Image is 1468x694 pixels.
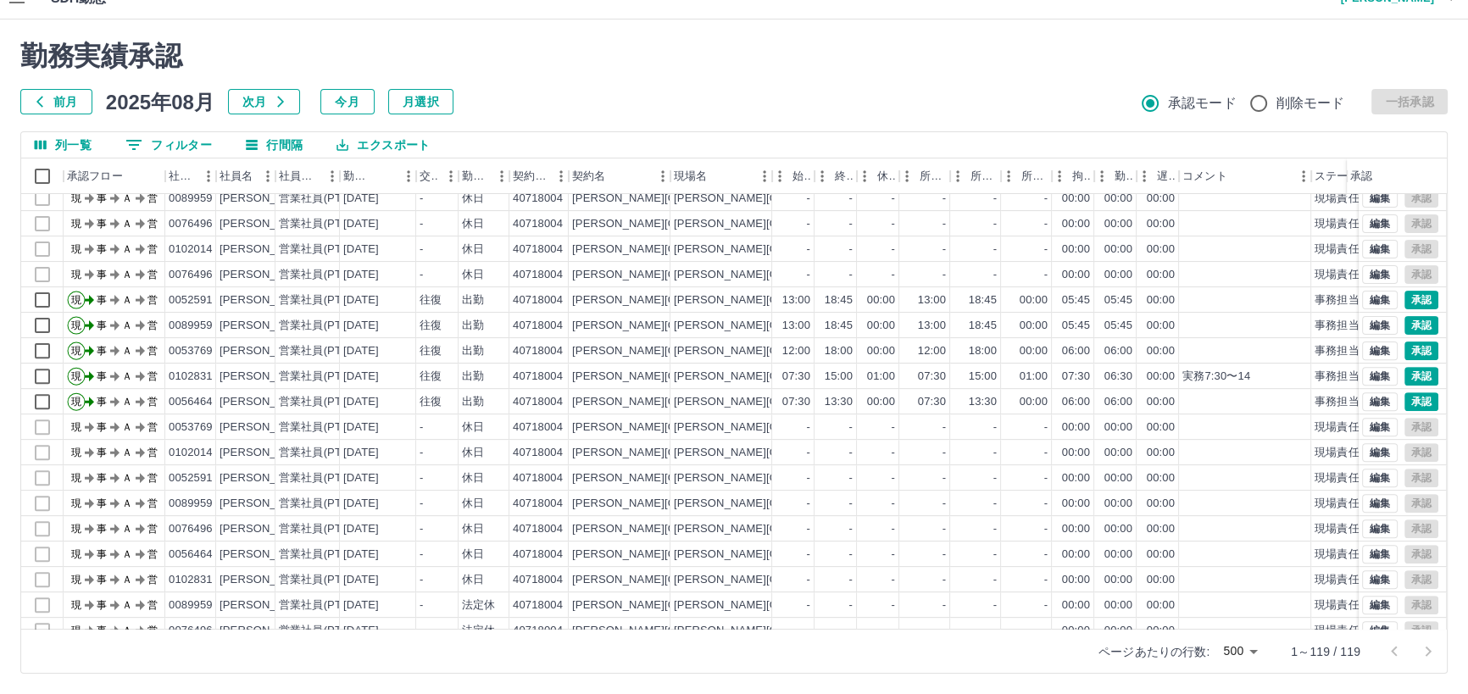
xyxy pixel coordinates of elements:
button: 編集 [1362,469,1398,487]
div: 00:00 [1147,242,1175,258]
button: フィルター表示 [112,132,225,158]
div: - [993,267,997,283]
div: 15:00 [825,369,853,385]
button: メニュー [752,164,777,189]
div: 00:00 [867,343,895,359]
div: 事務担当者承認待 [1315,292,1404,308]
div: [PERSON_NAME][GEOGRAPHIC_DATA]第２学童保育所 [674,292,961,308]
div: 40718004 [513,191,563,207]
div: 0089959 [169,191,213,207]
div: 勤務日 [340,158,416,194]
text: Ａ [122,319,132,331]
div: 18:45 [825,292,853,308]
button: メニュー [196,164,221,189]
div: 06:00 [1062,394,1090,410]
text: Ａ [122,269,132,280]
div: 06:30 [1104,369,1132,385]
div: ステータス [1315,158,1371,194]
div: 00:00 [1147,343,1175,359]
div: 社員番号 [169,158,196,194]
div: - [807,267,810,283]
text: 営 [147,396,158,408]
div: 0076496 [169,267,213,283]
div: 往復 [420,369,442,385]
div: - [1044,242,1048,258]
button: 編集 [1362,341,1398,360]
button: 編集 [1362,265,1398,284]
div: 40718004 [513,369,563,385]
div: 事務担当者承認待 [1315,369,1404,385]
div: - [892,191,895,207]
div: 承認フロー [64,158,165,194]
div: 05:45 [1062,292,1090,308]
div: 00:00 [1020,343,1048,359]
div: 00:00 [1147,267,1175,283]
div: 0053769 [169,419,213,436]
div: 社員区分 [275,158,340,194]
div: [PERSON_NAME][GEOGRAPHIC_DATA]第２学童保育所 [674,216,961,232]
div: 現場責任者承認待 [1315,267,1404,283]
div: 勤務区分 [459,158,509,194]
div: [PERSON_NAME] [220,394,312,410]
div: 13:30 [969,394,997,410]
div: - [849,191,853,207]
div: コメント [1182,158,1227,194]
div: 拘束 [1052,158,1094,194]
div: 契約名 [569,158,670,194]
div: [PERSON_NAME] [220,369,312,385]
div: 00:00 [1104,242,1132,258]
text: 現 [71,269,81,280]
div: - [420,267,423,283]
div: 社員番号 [165,158,216,194]
div: 出勤 [462,292,484,308]
button: 承認 [1404,392,1438,411]
div: - [1044,267,1048,283]
div: 交通費 [416,158,459,194]
button: 編集 [1362,240,1398,258]
div: 現場責任者承認待 [1315,216,1404,232]
div: - [1044,191,1048,207]
div: [PERSON_NAME][GEOGRAPHIC_DATA]第２学童保育所 [674,369,961,385]
div: 所定開始 [920,158,947,194]
div: 40718004 [513,216,563,232]
div: - [943,216,946,232]
div: [DATE] [343,216,379,232]
button: 編集 [1362,392,1398,411]
div: [PERSON_NAME][GEOGRAPHIC_DATA] [572,267,781,283]
text: 事 [97,192,107,204]
div: - [807,191,810,207]
div: 07:30 [782,369,810,385]
div: [PERSON_NAME] [220,267,312,283]
div: 勤務 [1094,158,1137,194]
button: メニュー [320,164,345,189]
div: 営業社員(PT契約) [279,216,368,232]
div: [PERSON_NAME][GEOGRAPHIC_DATA]第２学童保育所 [674,318,961,334]
div: [PERSON_NAME] [220,419,312,436]
div: 往復 [420,318,442,334]
div: 始業 [772,158,815,194]
button: 承認 [1404,316,1438,335]
div: [PERSON_NAME][GEOGRAPHIC_DATA] [572,394,781,410]
button: 行間隔 [232,132,316,158]
button: 編集 [1362,291,1398,309]
div: 05:45 [1104,318,1132,334]
div: 06:00 [1104,343,1132,359]
div: 終業 [815,158,857,194]
div: [DATE] [343,292,379,308]
div: 06:00 [1104,394,1132,410]
div: - [807,216,810,232]
div: - [849,216,853,232]
div: - [849,242,853,258]
div: [PERSON_NAME][GEOGRAPHIC_DATA] [572,343,781,359]
div: 営業社員(PT契約) [279,343,368,359]
div: 500 [1216,639,1264,663]
text: 事 [97,243,107,255]
div: [PERSON_NAME] [220,216,312,232]
div: 現場責任者承認待 [1315,191,1404,207]
text: Ａ [122,243,132,255]
button: メニュー [438,164,464,189]
button: 編集 [1362,367,1398,386]
div: 実務7:30〜14 [1182,369,1250,385]
button: メニュー [396,164,421,189]
div: 所定開始 [899,158,950,194]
